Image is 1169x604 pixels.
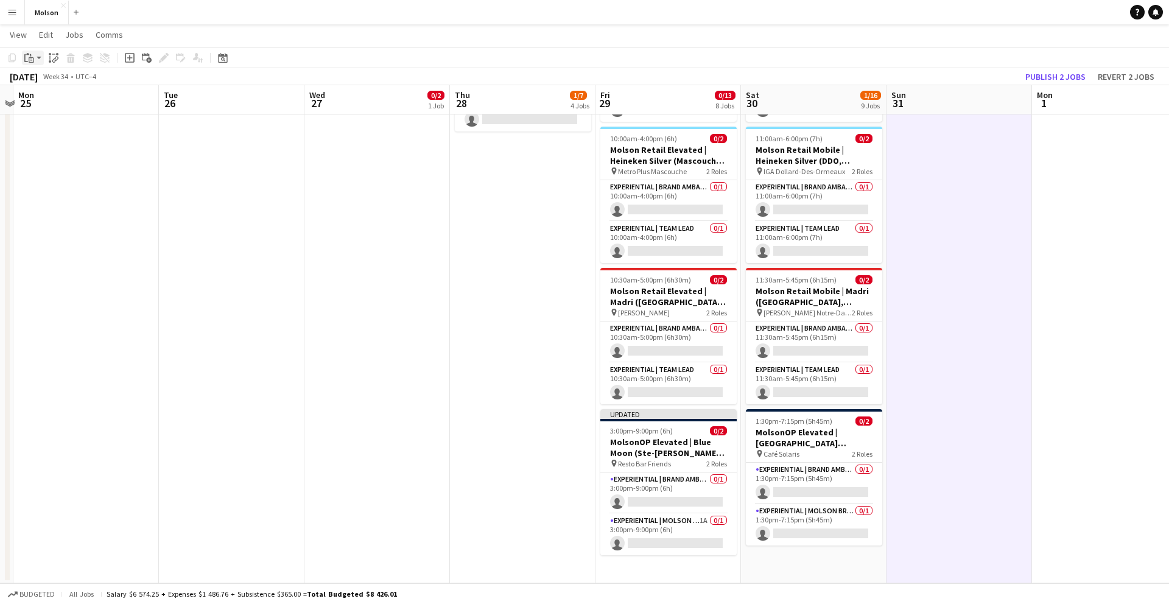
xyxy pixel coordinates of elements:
[855,416,872,426] span: 0/2
[600,363,737,404] app-card-role: Experiential | Team Lead0/110:30am-5:00pm (6h30m)
[610,426,673,435] span: 3:00pm-9:00pm (6h)
[600,90,610,100] span: Fri
[764,449,799,458] span: Café Solaris
[65,29,83,40] span: Jobs
[715,91,735,100] span: 0/13
[746,127,882,263] app-job-card: 11:00am-6:00pm (7h)0/2Molson Retail Mobile | Heineken Silver (DDO, [GEOGRAPHIC_DATA]) IGA Dollard...
[599,96,610,110] span: 29
[162,96,178,110] span: 26
[600,321,737,363] app-card-role: Experiential | Brand Ambassador0/110:30am-5:00pm (6h30m)
[744,96,759,110] span: 30
[600,127,737,263] app-job-card: 10:00am-4:00pm (6h)0/2Molson Retail Elevated | Heineken Silver (Mascouche, [GEOGRAPHIC_DATA]) Met...
[756,275,837,284] span: 11:30am-5:45pm (6h15m)
[855,275,872,284] span: 0/2
[746,409,882,546] app-job-card: 1:30pm-7:15pm (5h45m)0/2MolsonOP Elevated | [GEOGRAPHIC_DATA] ([GEOGRAPHIC_DATA], [GEOGRAPHIC_DAT...
[19,590,55,599] span: Budgeted
[25,1,69,24] button: Molson
[91,27,128,43] a: Comms
[746,144,882,166] h3: Molson Retail Mobile | Heineken Silver (DDO, [GEOGRAPHIC_DATA])
[34,27,58,43] a: Edit
[428,101,444,110] div: 1 Job
[600,409,737,419] div: Updated
[600,286,737,307] h3: Molson Retail Elevated | Madri ([GEOGRAPHIC_DATA], [GEOGRAPHIC_DATA])
[427,91,444,100] span: 0/2
[756,134,823,143] span: 11:00am-6:00pm (7h)
[618,167,687,176] span: Metro Plus Mascouche
[600,437,737,458] h3: MolsonOP Elevated | Blue Moon (Ste-[PERSON_NAME], [GEOGRAPHIC_DATA])
[710,275,727,284] span: 0/2
[18,90,34,100] span: Mon
[610,275,691,284] span: 10:30am-5:00pm (6h30m)
[706,308,727,317] span: 2 Roles
[16,96,34,110] span: 25
[746,463,882,504] app-card-role: Experiential | Brand Ambassador0/11:30pm-7:15pm (5h45m)
[610,134,677,143] span: 10:00am-4:00pm (6h)
[600,514,737,555] app-card-role: Experiential | Molson Brand Specialist1A0/13:00pm-9:00pm (6h)
[715,101,735,110] div: 8 Jobs
[861,101,880,110] div: 9 Jobs
[60,27,88,43] a: Jobs
[570,101,589,110] div: 4 Jobs
[600,472,737,514] app-card-role: Experiential | Brand Ambassador0/13:00pm-9:00pm (6h)
[600,144,737,166] h3: Molson Retail Elevated | Heineken Silver (Mascouche, [GEOGRAPHIC_DATA])
[1035,96,1053,110] span: 1
[746,286,882,307] h3: Molson Retail Mobile | Madri ([GEOGRAPHIC_DATA], [GEOGRAPHIC_DATA])
[307,589,397,599] span: Total Budgeted $8 426.01
[600,222,737,263] app-card-role: Experiential | Team Lead0/110:00am-4:00pm (6h)
[746,180,882,222] app-card-role: Experiential | Brand Ambassador0/111:00am-6:00pm (7h)
[710,426,727,435] span: 0/2
[75,72,96,81] div: UTC−4
[756,416,832,426] span: 1:30pm-7:15pm (5h45m)
[746,427,882,449] h3: MolsonOP Elevated | [GEOGRAPHIC_DATA] ([GEOGRAPHIC_DATA], [GEOGRAPHIC_DATA])
[40,72,71,81] span: Week 34
[67,589,96,599] span: All jobs
[307,96,325,110] span: 27
[706,167,727,176] span: 2 Roles
[860,91,881,100] span: 1/16
[6,588,57,601] button: Budgeted
[746,321,882,363] app-card-role: Experiential | Brand Ambassador0/111:30am-5:45pm (6h15m)
[309,90,325,100] span: Wed
[1037,90,1053,100] span: Mon
[746,363,882,404] app-card-role: Experiential | Team Lead0/111:30am-5:45pm (6h15m)
[164,90,178,100] span: Tue
[570,91,587,100] span: 1/7
[852,449,872,458] span: 2 Roles
[618,308,670,317] span: [PERSON_NAME]
[890,96,906,110] span: 31
[746,268,882,404] app-job-card: 11:30am-5:45pm (6h15m)0/2Molson Retail Mobile | Madri ([GEOGRAPHIC_DATA], [GEOGRAPHIC_DATA]) [PER...
[706,459,727,468] span: 2 Roles
[746,222,882,263] app-card-role: Experiential | Team Lead0/111:00am-6:00pm (7h)
[5,27,32,43] a: View
[1020,69,1090,85] button: Publish 2 jobs
[618,459,671,468] span: Resto Bar Friends
[107,589,397,599] div: Salary $6 574.25 + Expenses $1 486.76 + Subsistence $365.00 =
[453,96,470,110] span: 28
[852,167,872,176] span: 2 Roles
[600,180,737,222] app-card-role: Experiential | Brand Ambassador0/110:00am-4:00pm (6h)
[96,29,123,40] span: Comms
[855,134,872,143] span: 0/2
[600,409,737,555] app-job-card: Updated3:00pm-9:00pm (6h)0/2MolsonOP Elevated | Blue Moon (Ste-[PERSON_NAME], [GEOGRAPHIC_DATA]) ...
[852,308,872,317] span: 2 Roles
[600,268,737,404] app-job-card: 10:30am-5:00pm (6h30m)0/2Molson Retail Elevated | Madri ([GEOGRAPHIC_DATA], [GEOGRAPHIC_DATA]) [P...
[764,167,845,176] span: IGA Dollard-Des-Ormeaux
[746,504,882,546] app-card-role: Experiential | Molson Brand Specialist0/11:30pm-7:15pm (5h45m)
[710,134,727,143] span: 0/2
[10,71,38,83] div: [DATE]
[1093,69,1159,85] button: Revert 2 jobs
[891,90,906,100] span: Sun
[746,90,759,100] span: Sat
[455,90,470,100] span: Thu
[39,29,53,40] span: Edit
[764,308,852,317] span: [PERSON_NAME] Notre-Dame [GEOGRAPHIC_DATA]
[10,29,27,40] span: View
